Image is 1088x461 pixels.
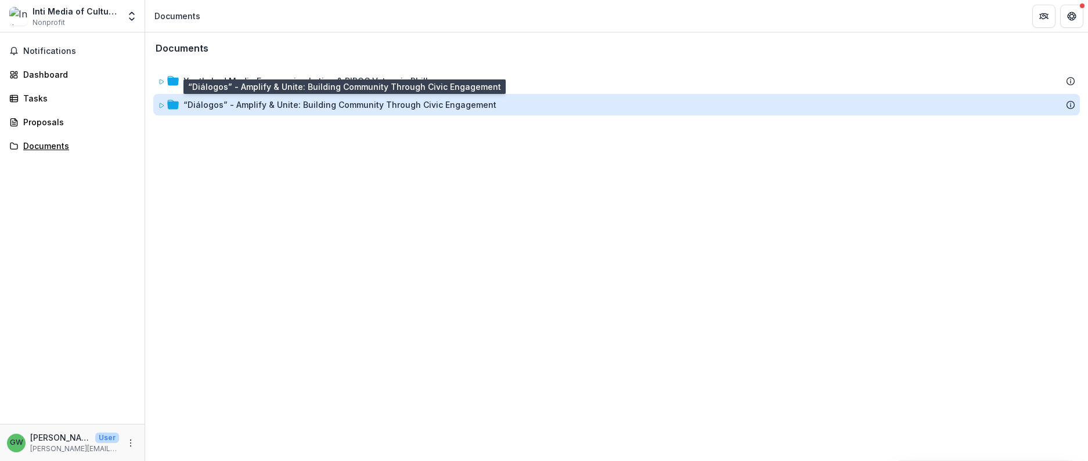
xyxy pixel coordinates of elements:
[1032,5,1055,28] button: Partners
[5,65,140,84] a: Dashboard
[124,5,140,28] button: Open entity switcher
[5,136,140,155] a: Documents
[5,112,140,132] a: Proposals
[33,5,119,17] div: Inti Media of CultureTrust [GEOGRAPHIC_DATA]
[154,10,200,22] div: Documents
[183,75,433,87] div: Youth-Led Media Empowering Latine & BIPOC Voters in Philly
[23,68,131,81] div: Dashboard
[23,116,131,128] div: Proposals
[23,92,131,104] div: Tasks
[156,43,208,54] h3: Documents
[5,42,140,60] button: Notifications
[150,8,205,24] nav: breadcrumb
[23,140,131,152] div: Documents
[153,70,1080,92] div: Youth-Led Media Empowering Latine & BIPOC Voters in Philly
[1060,5,1083,28] button: Get Help
[30,444,119,454] p: [PERSON_NAME][EMAIL_ADDRESS][DOMAIN_NAME]
[9,7,28,26] img: Inti Media of CultureTrust Greater Philadelphia
[30,431,91,444] p: [PERSON_NAME]
[183,99,496,111] div: “Diálogos” - Amplify & Unite: Building Community Through Civic Engagement
[153,94,1080,115] div: “Diálogos” - Amplify & Unite: Building Community Through Civic Engagement
[5,89,140,108] a: Tasks
[23,46,135,56] span: Notifications
[10,439,23,447] div: Gabriela Watson-Burkett
[124,436,138,450] button: More
[33,17,65,28] span: Nonprofit
[95,433,119,443] p: User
